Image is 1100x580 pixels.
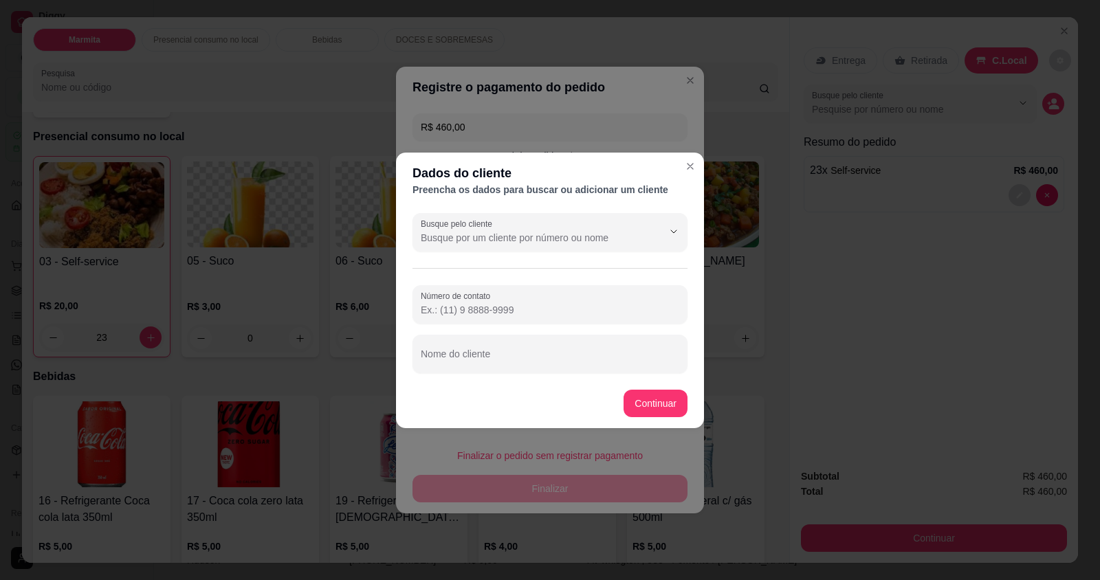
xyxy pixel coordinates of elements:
input: Busque pelo cliente [421,231,641,245]
label: Busque pelo cliente [421,218,497,230]
input: Número de contato [421,303,679,317]
input: Nome do cliente [421,353,679,366]
button: Close [679,155,701,177]
label: Número de contato [421,290,495,302]
button: Show suggestions [663,221,685,243]
button: Continuar [624,390,687,417]
div: Dados do cliente [412,164,687,183]
div: Preencha os dados para buscar ou adicionar um cliente [412,183,687,197]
